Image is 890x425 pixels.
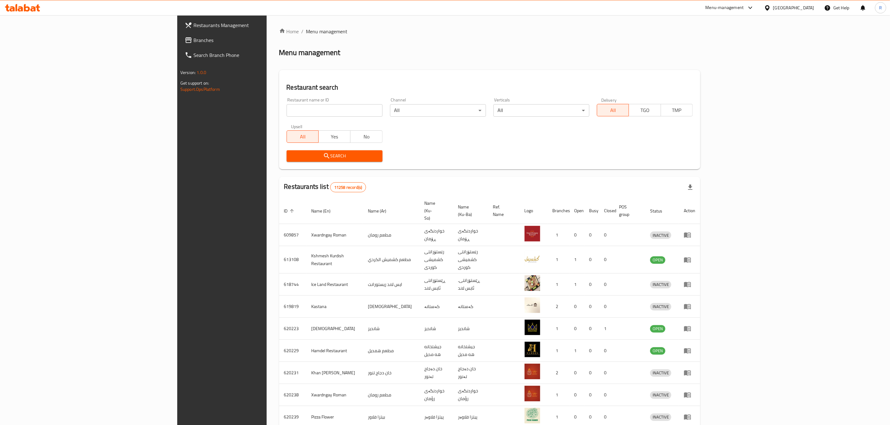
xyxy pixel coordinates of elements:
[584,198,599,224] th: Busy
[279,28,700,35] nav: breadcrumb
[584,224,599,246] td: 0
[291,124,302,128] label: Upsell
[599,273,614,296] td: 0
[180,79,209,87] span: Get support on:
[493,203,512,218] span: Ref. Name
[390,104,486,117] div: All
[569,362,584,384] td: 0
[599,318,614,340] td: 1
[363,296,419,318] td: [DEMOGRAPHIC_DATA]
[684,256,695,264] div: Menu
[279,48,340,58] h2: Menu management
[548,318,569,340] td: 1
[193,51,321,59] span: Search Branch Phone
[453,273,488,296] td: .ڕێستۆرانتی ئایس لاند
[363,318,419,340] td: شانديز
[368,207,394,215] span: Name (Ar)
[706,4,744,12] div: Menu-management
[180,85,220,93] a: Support.OpsPlatform
[197,68,206,77] span: 1.0.0
[525,251,540,266] img: Kshmesh Kurdish Restaurant
[569,296,584,318] td: 0
[584,340,599,362] td: 0
[569,224,584,246] td: 0
[363,246,419,273] td: مطعم كشميش الكردي
[684,413,695,421] div: Menu
[306,28,348,35] span: Menu management
[569,340,584,362] td: 1
[331,184,366,190] span: 11258 record(s)
[307,340,363,362] td: Hamdel Restaurant
[650,281,671,288] span: INACTIVE
[525,342,540,357] img: Hamdel Restaurant
[599,296,614,318] td: 0
[453,362,488,384] td: خان دەجاج تەنور
[619,203,638,218] span: POS group
[548,296,569,318] td: 2
[650,413,671,421] span: INACTIVE
[330,182,366,192] div: Total records count
[650,207,670,215] span: Status
[525,408,540,423] img: Pizza Flower
[631,106,658,115] span: TGO
[312,207,339,215] span: Name (En)
[569,198,584,224] th: Open
[650,347,665,355] div: OPEN
[363,362,419,384] td: خان دجاج تنور
[493,104,589,117] div: All
[287,150,383,162] button: Search
[525,386,540,401] img: Xwardngay Roman
[287,104,383,117] input: Search for restaurant name or ID..
[600,106,626,115] span: All
[453,340,488,362] td: جيشتخانه هه مديل
[525,275,540,291] img: Ice Land Restaurant
[453,384,488,406] td: خواردنگەی رؤمان
[453,296,488,318] td: کەستانە
[284,207,296,215] span: ID
[307,384,363,406] td: Xwardngay Roman
[599,340,614,362] td: 0
[599,198,614,224] th: Closed
[664,106,690,115] span: TMP
[879,4,882,11] span: R
[419,246,453,273] td: رێستۆرانتی کشمیشى كوردى
[684,369,695,376] div: Menu
[773,4,814,11] div: [GEOGRAPHIC_DATA]
[453,318,488,340] td: شانديز
[650,281,671,288] div: INACTIVE
[318,130,350,143] button: Yes
[525,226,540,241] img: Xwardngay Roman
[601,98,617,102] label: Delivery
[599,384,614,406] td: 0
[287,83,693,92] h2: Restaurant search
[650,325,665,333] div: OPEN
[584,246,599,273] td: 0
[650,391,671,399] span: INACTIVE
[650,369,671,376] span: INACTIVE
[284,182,366,192] h2: Restaurants list
[419,318,453,340] td: شانديز
[599,224,614,246] td: 0
[353,132,380,141] span: No
[321,132,348,141] span: Yes
[453,246,488,273] td: رێستۆرانتی کشمیشى كوردى
[520,198,548,224] th: Logo
[661,104,693,116] button: TMP
[180,68,196,77] span: Version:
[287,130,319,143] button: All
[650,256,665,264] div: OPEN
[548,224,569,246] td: 1
[548,246,569,273] td: 1
[525,297,540,313] img: Kastana
[350,130,382,143] button: No
[569,273,584,296] td: 1
[629,104,661,116] button: TGO
[193,21,321,29] span: Restaurants Management
[650,232,671,239] span: INACTIVE
[599,362,614,384] td: 0
[569,318,584,340] td: 0
[684,391,695,399] div: Menu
